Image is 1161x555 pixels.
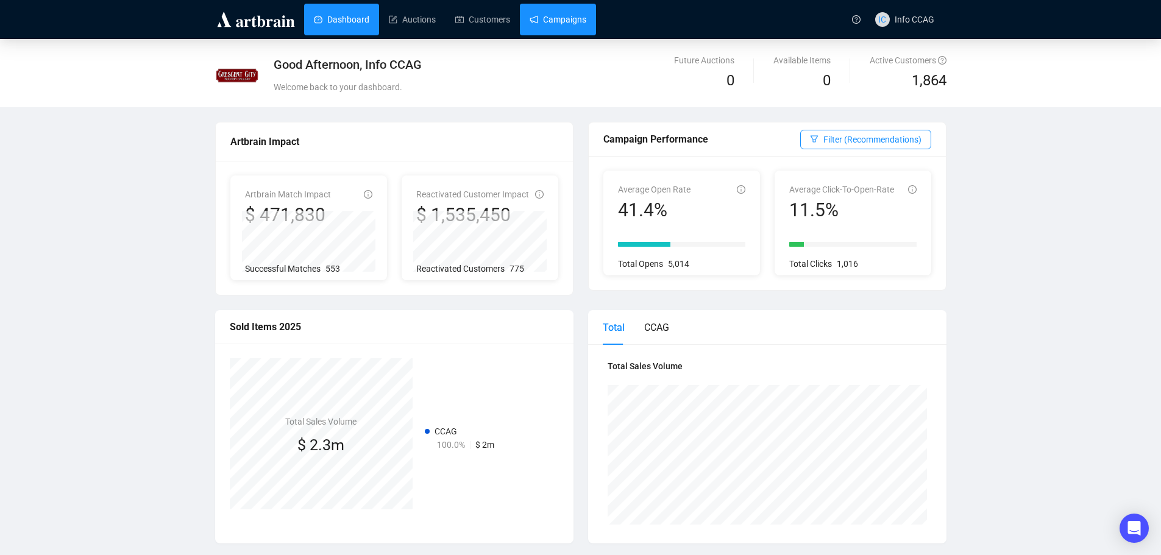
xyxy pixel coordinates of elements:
span: info-circle [535,190,544,199]
span: $ 2m [475,440,494,450]
span: info-circle [364,190,372,199]
div: Artbrain Impact [230,134,558,149]
span: info-circle [737,185,745,194]
div: Total [603,320,625,335]
span: Total Opens [618,259,663,269]
span: 1,864 [912,69,946,93]
span: IC [878,13,886,26]
span: Artbrain Match Impact [245,189,331,199]
span: 5,014 [668,259,689,269]
a: Dashboard [314,4,369,35]
h4: Total Sales Volume [285,415,357,428]
span: Successful Matches [245,264,321,274]
span: Active Customers [870,55,946,65]
h4: Total Sales Volume [608,359,927,373]
span: question-circle [938,56,946,65]
a: Customers [455,4,510,35]
div: 41.4% [618,199,691,222]
a: Auctions [389,4,436,35]
span: 0 [823,72,831,89]
span: filter [810,135,818,143]
span: 0 [726,72,734,89]
a: Campaigns [530,4,586,35]
span: $ 2.3m [297,436,344,454]
span: Total Clicks [789,259,832,269]
div: $ 471,830 [245,203,331,227]
span: 553 [325,264,340,274]
img: logo [215,10,297,29]
img: 5eda43be832cb40014bce98a.jpg [216,54,258,97]
div: Future Auctions [674,54,734,67]
div: Available Items [773,54,831,67]
div: CCAG [644,320,669,335]
span: question-circle [852,15,861,24]
span: Average Open Rate [618,185,691,194]
div: Good Afternoon, Info CCAG [274,56,700,73]
span: CCAG [435,426,457,436]
div: Open Intercom Messenger [1120,514,1149,543]
span: 1,016 [837,259,858,269]
span: 775 [509,264,524,274]
span: Info CCAG [895,15,934,24]
button: Filter (Recommendations) [800,130,931,149]
div: 11.5% [789,199,894,222]
span: Reactivated Customers [416,264,505,274]
div: Welcome back to your dashboard. [274,80,700,94]
div: Sold Items 2025 [230,319,559,334]
span: Reactivated Customer Impact [416,189,529,199]
div: $ 1,535,450 [416,203,529,227]
span: 100.0% [437,440,465,450]
span: info-circle [908,185,917,194]
div: Campaign Performance [603,132,800,147]
span: Filter (Recommendations) [823,133,921,146]
span: Average Click-To-Open-Rate [789,185,894,194]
